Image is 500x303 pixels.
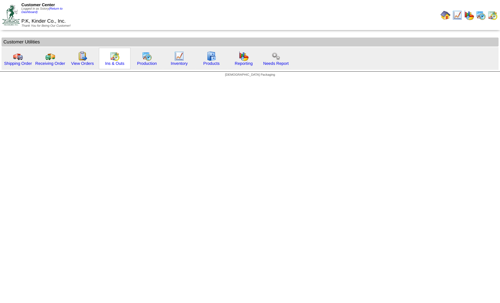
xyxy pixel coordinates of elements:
[452,10,462,20] img: line_graph.gif
[206,51,216,61] img: cabinet.gif
[174,51,184,61] img: line_graph.gif
[142,51,152,61] img: calendarprod.gif
[2,5,20,25] img: ZoRoCo_Logo(Green%26Foil)%20jpg.webp
[71,61,94,66] a: View Orders
[21,7,63,14] span: Logged in as Sstory
[239,51,249,61] img: graph.gif
[2,38,498,47] td: Customer Utilities
[21,24,71,28] span: Thank You for Being Our Customer!
[110,51,120,61] img: calendarinout.gif
[488,10,498,20] img: calendarinout.gif
[77,51,87,61] img: workorder.gif
[21,7,63,14] a: (Return to Dashboard)
[137,61,157,66] a: Production
[35,61,65,66] a: Receiving Order
[4,61,32,66] a: Shipping Order
[45,51,55,61] img: truck2.gif
[440,10,450,20] img: home.gif
[271,51,281,61] img: workflow.png
[476,10,486,20] img: calendarprod.gif
[464,10,474,20] img: graph.gif
[21,19,66,24] span: P.K, Kinder Co., Inc.
[13,51,23,61] img: truck.gif
[225,73,275,77] span: [DEMOGRAPHIC_DATA] Packaging
[235,61,253,66] a: Reporting
[263,61,289,66] a: Needs Report
[203,61,220,66] a: Products
[21,2,55,7] span: Customer Center
[171,61,188,66] a: Inventory
[105,61,124,66] a: Ins & Outs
